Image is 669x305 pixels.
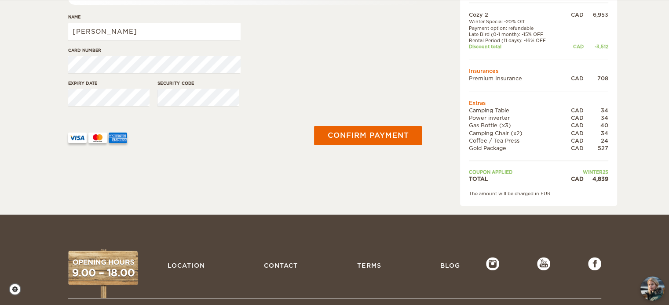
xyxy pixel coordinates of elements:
[469,190,608,197] div: The amount will be charged in EUR
[469,25,563,31] td: Payment option: refundable
[469,37,563,43] td: Rental Period (11 days): -16% OFF
[563,75,584,82] div: CAD
[584,114,608,122] div: 34
[68,133,87,143] img: VISA
[109,133,127,143] img: AMEX
[469,43,563,50] td: Discount total
[563,175,584,183] div: CAD
[9,283,27,295] a: Cookie settings
[584,11,608,18] div: 6,953
[469,99,608,107] td: Extras
[469,129,563,137] td: Camping Chair (x2)
[469,122,563,129] td: Gas Bottle (x3)
[563,107,584,114] div: CAD
[563,137,584,144] div: CAD
[469,67,608,75] td: Insurances
[435,257,464,274] a: Blog
[88,133,107,143] img: mastercard
[469,18,563,25] td: Winter Special -20% Off
[68,80,150,86] label: Expiry date
[469,31,563,37] td: Late Bird (0-1 month): -15% OFF
[469,137,563,144] td: Coffee / Tea Press
[469,75,563,82] td: Premium Insurance
[352,257,385,274] a: Terms
[584,129,608,137] div: 34
[260,257,302,274] a: Contact
[563,122,584,129] div: CAD
[563,114,584,122] div: CAD
[563,43,584,50] div: CAD
[563,169,608,175] td: WINTER25
[157,80,239,86] label: Security code
[163,257,209,274] a: Location
[640,276,665,301] button: chat-button
[469,169,563,175] td: Coupon applied
[469,107,563,114] td: Camping Table
[469,144,563,152] td: Gold Package
[68,14,241,20] label: Name
[640,276,665,301] img: Freyja at Cozy Campers
[584,122,608,129] div: 40
[584,107,608,114] div: 34
[469,11,563,18] td: Cozy 2
[584,43,608,50] div: -3,512
[563,144,584,152] div: CAD
[584,137,608,144] div: 24
[314,126,422,145] button: Confirm payment
[469,114,563,122] td: Power inverter
[584,144,608,152] div: 527
[584,75,608,82] div: 708
[469,175,563,183] td: TOTAL
[68,47,241,54] label: Card number
[584,175,608,183] div: 4,839
[563,129,584,137] div: CAD
[563,11,584,18] div: CAD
